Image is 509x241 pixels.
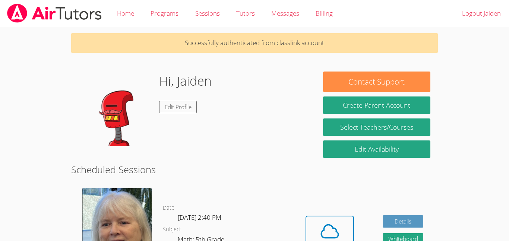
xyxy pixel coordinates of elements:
[71,33,438,53] p: Successfully authenticated from classlink account
[79,72,153,146] img: default.png
[71,162,438,177] h2: Scheduled Sessions
[6,4,102,23] img: airtutors_banner-c4298cdbf04f3fff15de1276eac7730deb9818008684d7c2e4769d2f7ddbe033.png
[383,215,424,228] a: Details
[159,101,197,113] a: Edit Profile
[323,140,430,158] a: Edit Availability
[323,96,430,114] button: Create Parent Account
[323,118,430,136] a: Select Teachers/Courses
[323,72,430,92] button: Contact Support
[159,72,212,91] h1: Hi, Jaiden
[163,203,174,213] dt: Date
[178,213,221,222] span: [DATE] 2:40 PM
[163,225,181,234] dt: Subject
[271,9,299,18] span: Messages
